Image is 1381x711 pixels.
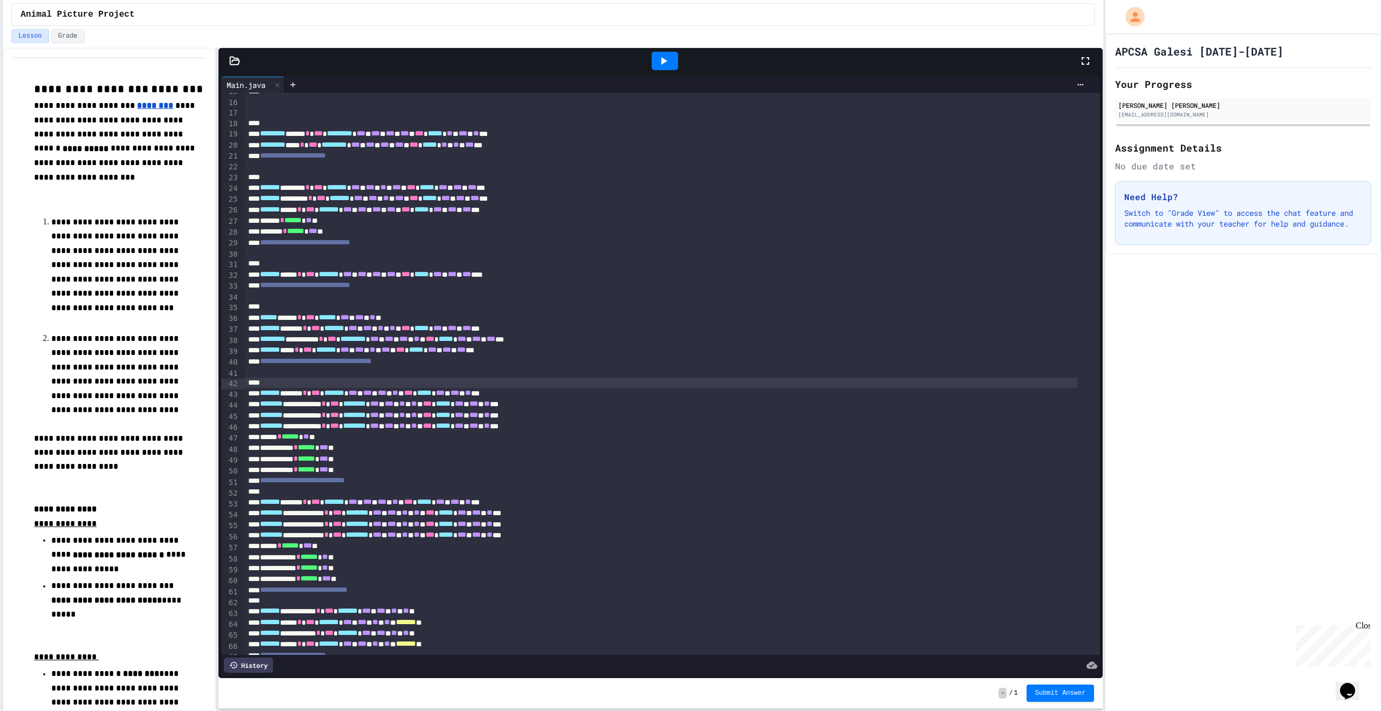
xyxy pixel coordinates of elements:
[999,688,1007,699] span: -
[221,259,239,270] div: 31
[221,336,239,346] div: 38
[4,4,74,69] div: Chat with us now!Close
[221,433,239,444] div: 47
[221,598,239,609] div: 62
[221,324,239,335] div: 37
[221,400,239,411] div: 44
[221,281,239,292] div: 33
[221,379,239,389] div: 42
[221,499,239,510] div: 53
[1009,689,1013,698] span: /
[221,77,284,93] div: Main.java
[221,346,239,357] div: 39
[221,445,239,455] div: 48
[221,466,239,477] div: 50
[221,576,239,586] div: 60
[221,652,239,663] div: 67
[221,108,239,119] div: 17
[1115,140,1371,155] h2: Assignment Details
[221,129,239,140] div: 19
[1336,668,1370,700] iframe: chat widget
[221,140,239,151] div: 20
[11,29,49,43] button: Lesson
[221,173,239,183] div: 23
[221,477,239,488] div: 51
[221,357,239,368] div: 40
[221,183,239,194] div: 24
[1118,111,1368,119] div: [EMAIL_ADDRESS][DOMAIN_NAME]
[221,249,239,260] div: 30
[1115,160,1371,173] div: No due date set
[221,303,239,313] div: 35
[1124,208,1362,229] p: Switch to "Grade View" to access the chat feature and communicate with your teacher for help and ...
[221,98,239,108] div: 16
[221,641,239,652] div: 66
[221,630,239,641] div: 65
[51,29,85,43] button: Grade
[221,194,239,205] div: 25
[221,422,239,433] div: 46
[221,510,239,521] div: 54
[224,658,273,673] div: History
[221,270,239,281] div: 32
[221,292,239,303] div: 34
[221,216,239,227] div: 27
[20,8,134,21] span: Animal Picture Project
[221,532,239,543] div: 56
[221,368,239,379] div: 41
[221,162,239,173] div: 22
[221,238,239,249] div: 29
[221,205,239,216] div: 26
[221,488,239,499] div: 52
[221,227,239,238] div: 28
[221,587,239,598] div: 61
[221,619,239,630] div: 64
[221,119,239,129] div: 18
[221,521,239,531] div: 55
[221,412,239,422] div: 45
[221,554,239,565] div: 58
[221,609,239,619] div: 63
[221,565,239,576] div: 59
[1014,689,1018,698] span: 1
[1124,190,1362,203] h3: Need Help?
[1118,100,1368,110] div: [PERSON_NAME] [PERSON_NAME]
[221,79,271,91] div: Main.java
[221,389,239,400] div: 43
[1115,44,1283,59] h1: APCSA Galesi [DATE]-[DATE]
[1115,77,1371,92] h2: Your Progress
[1114,4,1147,29] div: My Account
[1291,621,1370,667] iframe: chat widget
[221,151,239,162] div: 21
[1027,685,1095,702] button: Submit Answer
[221,313,239,324] div: 36
[1035,689,1086,698] span: Submit Answer
[221,455,239,466] div: 49
[221,543,239,553] div: 57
